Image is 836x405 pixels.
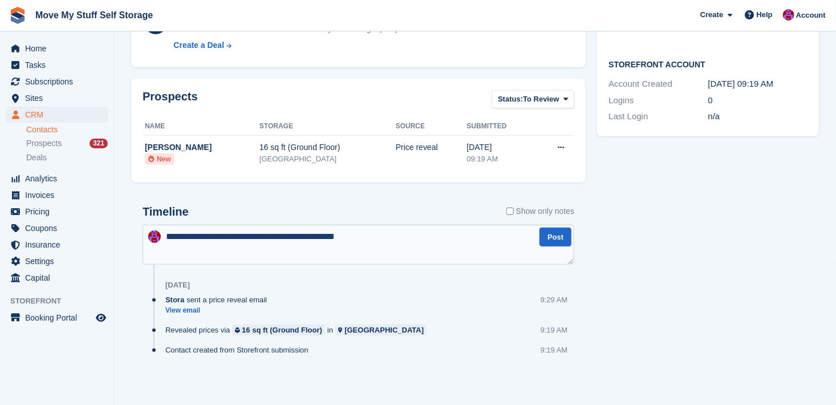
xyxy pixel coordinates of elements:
span: Stora [165,294,184,305]
a: 16 sq ft (Ground Floor) [232,325,325,335]
div: 9:19 AM [541,325,568,335]
label: Show only notes [506,205,575,217]
span: Home [25,40,94,56]
input: Show only notes [506,205,514,217]
a: menu [6,220,108,236]
span: Analytics [25,171,94,187]
div: 9:19 AM [541,345,568,355]
span: Create [700,9,723,21]
a: menu [6,270,108,286]
div: Logins [608,94,708,107]
h2: Prospects [143,90,198,111]
div: Contact created from Storefront submission [165,345,314,355]
div: [PERSON_NAME] [145,141,259,153]
a: menu [6,74,108,90]
div: 09:19 AM [467,153,534,165]
a: menu [6,107,108,123]
a: [GEOGRAPHIC_DATA] [335,325,427,335]
span: To Review [523,94,559,105]
div: Last Login [608,110,708,123]
div: [DATE] [165,281,190,290]
span: Coupons [25,220,94,236]
button: Post [539,228,571,246]
div: [DATE] [467,141,534,153]
span: Prospects [26,138,62,149]
span: Subscriptions [25,74,94,90]
span: Settings [25,253,94,269]
a: menu [6,187,108,203]
span: Account [796,10,826,21]
img: Carrie Machin [783,9,794,21]
a: menu [6,310,108,326]
div: sent a price reveal email [165,294,273,305]
div: Price reveal [396,141,467,153]
a: Contacts [26,124,108,135]
th: Submitted [467,118,534,136]
a: Move My Stuff Self Storage [31,6,157,25]
div: 321 [90,139,108,148]
a: menu [6,204,108,220]
span: Status: [498,94,523,105]
span: Help [757,9,773,21]
th: Storage [259,118,396,136]
a: menu [6,253,108,269]
a: Preview store [94,311,108,325]
span: Pricing [25,204,94,220]
li: New [145,153,174,165]
div: [DATE] 09:19 AM [708,78,807,91]
img: stora-icon-8386f47178a22dfd0bd8f6a31ec36ba5ce8667c1dd55bd0f319d3a0aa187defe.svg [9,7,26,24]
button: Status: To Review [492,90,574,109]
span: Booking Portal [25,310,94,326]
span: Tasks [25,57,94,73]
th: Source [396,118,467,136]
a: View email [165,306,273,315]
span: Storefront [10,295,113,307]
span: Capital [25,270,94,286]
a: menu [6,40,108,56]
a: menu [6,90,108,106]
th: Name [143,118,259,136]
div: Account Created [608,78,708,91]
span: Sites [25,90,94,106]
span: CRM [25,107,94,123]
span: Deals [26,152,47,163]
div: [GEOGRAPHIC_DATA] [344,325,424,335]
span: Invoices [25,187,94,203]
a: menu [6,171,108,187]
img: Carrie Machin [148,230,161,243]
h2: Timeline [143,205,189,218]
a: Prospects 321 [26,137,108,149]
a: Deals [26,152,108,164]
div: 9:29 AM [541,294,568,305]
div: [GEOGRAPHIC_DATA] [259,153,396,165]
div: 16 sq ft (Ground Floor) [242,325,322,335]
a: menu [6,57,108,73]
span: Insurance [25,237,94,253]
h2: Storefront Account [608,58,807,70]
div: Create a Deal [173,39,224,51]
a: Create a Deal [173,39,412,51]
div: n/a [708,110,807,123]
div: 16 sq ft (Ground Floor) [259,141,396,153]
div: Revealed prices via in [165,325,432,335]
a: menu [6,237,108,253]
div: 0 [708,94,807,107]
